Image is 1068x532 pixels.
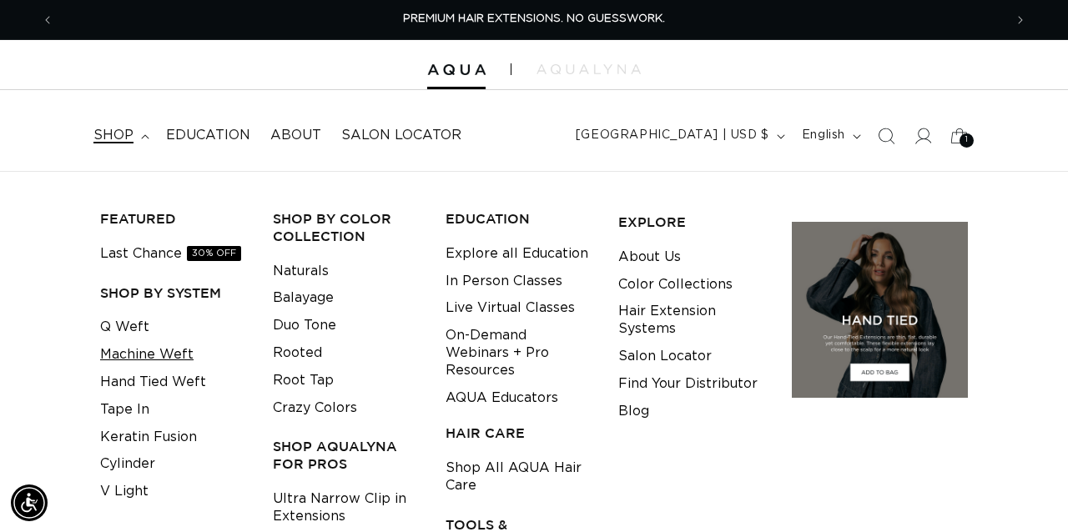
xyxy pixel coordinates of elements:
[802,127,845,144] span: English
[618,298,765,343] a: Hair Extension Systems
[446,384,558,412] a: AQUA Educators
[618,213,765,231] h3: EXPLORE
[100,240,241,268] a: Last Chance30% OFF
[260,117,331,154] a: About
[446,268,562,295] a: In Person Classes
[273,367,334,394] a: Root Tap
[273,284,334,312] a: Balayage
[273,438,420,473] h3: Shop AquaLyna for Pros
[618,271,733,299] a: Color Collections
[11,484,48,521] div: Accessibility Menu
[270,127,321,144] span: About
[576,127,769,144] span: [GEOGRAPHIC_DATA] | USD $
[156,117,260,154] a: Education
[618,398,649,425] a: Blog
[100,396,149,424] a: Tape In
[618,243,681,271] a: About Us
[187,246,241,261] span: 30% OFF
[100,284,247,302] h3: SHOP BY SYSTEM
[273,394,357,422] a: Crazy Colors
[985,452,1068,532] iframe: Chat Widget
[446,322,592,384] a: On-Demand Webinars + Pro Resources
[273,485,420,530] a: Ultra Narrow Clip in Extensions
[566,120,792,152] button: [GEOGRAPHIC_DATA] | USD $
[93,127,133,144] span: shop
[446,294,575,322] a: Live Virtual Classes
[166,127,250,144] span: Education
[618,343,712,370] a: Salon Locator
[446,454,592,499] a: Shop All AQUA Hair Care
[446,210,592,228] h3: EDUCATION
[403,13,665,24] span: PREMIUM HAIR EXTENSIONS. NO GUESSWORK.
[1002,4,1039,36] button: Next announcement
[341,127,461,144] span: Salon Locator
[273,339,322,367] a: Rooted
[427,64,486,76] img: Aqua Hair Extensions
[273,258,329,285] a: Naturals
[868,118,904,154] summary: Search
[29,4,66,36] button: Previous announcement
[965,133,969,148] span: 1
[446,240,588,268] a: Explore all Education
[100,424,197,451] a: Keratin Fusion
[273,210,420,245] h3: Shop by Color Collection
[100,369,206,396] a: Hand Tied Weft
[83,117,156,154] summary: shop
[537,64,641,74] img: aqualyna.com
[100,450,155,478] a: Cylinder
[100,341,194,369] a: Machine Weft
[100,478,149,505] a: V Light
[792,120,868,152] button: English
[618,370,758,398] a: Find Your Distributor
[331,117,471,154] a: Salon Locator
[446,424,592,442] h3: HAIR CARE
[273,312,336,339] a: Duo Tone
[100,210,247,228] h3: FEATURED
[100,314,149,341] a: Q Weft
